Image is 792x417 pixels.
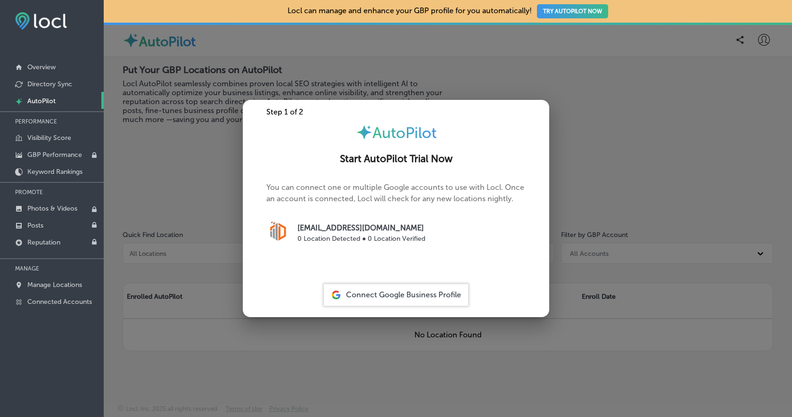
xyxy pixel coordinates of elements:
p: Visibility Score [27,134,71,142]
span: Connect Google Business Profile [346,290,461,299]
p: AutoPilot [27,97,56,105]
p: Connected Accounts [27,298,92,306]
p: Directory Sync [27,80,72,88]
p: Reputation [27,238,60,246]
img: autopilot-icon [356,124,372,140]
p: 0 Location Detected ● 0 Location Verified [297,234,425,244]
p: Photos & Videos [27,204,77,213]
p: Keyword Rankings [27,168,82,176]
p: Manage Locations [27,281,82,289]
p: GBP Performance [27,151,82,159]
p: [EMAIL_ADDRESS][DOMAIN_NAME] [297,222,425,234]
p: Posts [27,221,43,229]
div: Step 1 of 2 [243,107,549,116]
img: fda3e92497d09a02dc62c9cd864e3231.png [15,12,67,30]
p: Overview [27,63,56,71]
p: You can connect one or multiple Google accounts to use with Locl. Once an account is connected, L... [266,182,526,254]
button: TRY AUTOPILOT NOW [537,4,608,18]
h2: Start AutoPilot Trial Now [254,153,538,165]
span: AutoPilot [372,124,437,142]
